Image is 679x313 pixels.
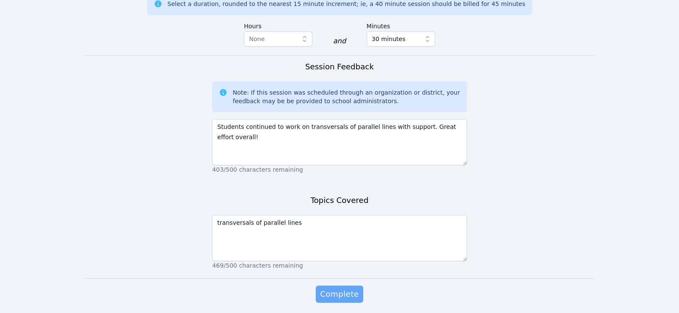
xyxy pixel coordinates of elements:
button: None [244,31,312,47]
span: None [249,36,265,42]
button: Complete [316,286,363,303]
textarea: transversals of parallel lines [212,215,467,261]
div: and [333,36,346,46]
p: 403/500 characters remaining [212,165,467,174]
label: Hours [244,18,312,31]
span: 30 minutes [372,34,406,44]
div: Note: If this session was scheduled through an organization or district, your feedback may be be ... [233,88,460,105]
h3: Topics Covered [311,194,368,206]
label: Minutes [367,18,435,31]
p: 469/500 characters remaining [212,261,467,270]
h3: Session Feedback [305,61,374,73]
span: Complete [320,288,359,300]
textarea: Students continued to work on transversals of parallel lines with support. Great effort overall! [212,119,467,165]
button: 30 minutes [367,31,435,47]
